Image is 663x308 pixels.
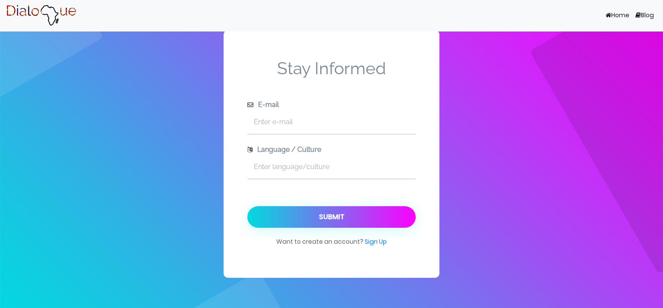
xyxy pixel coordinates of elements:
[247,155,416,179] input: Enter language/culture
[6,5,76,26] img: Brand
[247,206,416,228] button: Submit
[276,237,387,255] span: Want to create an account?
[365,237,387,246] a: Sign Up
[247,110,416,134] input: Enter e-mail
[254,145,321,154] span: Language / Culture
[603,7,632,24] a: Home
[632,7,657,24] a: Blog
[255,101,279,109] span: E-mail
[247,58,416,100] span: Stay Informed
